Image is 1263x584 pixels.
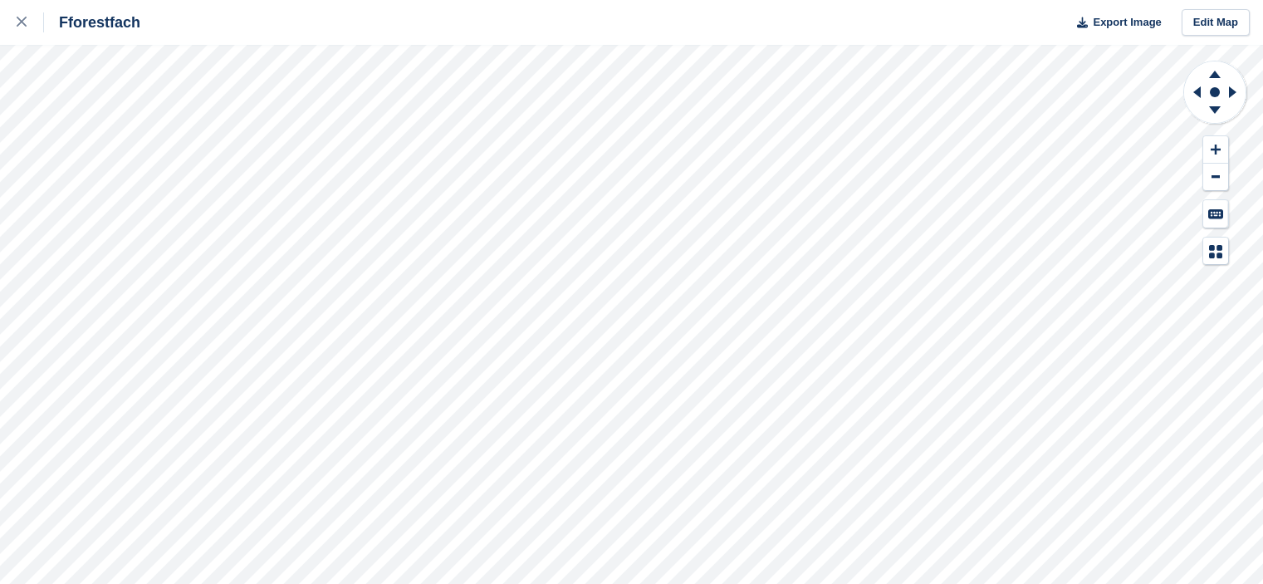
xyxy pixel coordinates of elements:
[44,12,140,32] div: Fforestfach
[1093,14,1161,31] span: Export Image
[1203,164,1228,191] button: Zoom Out
[1067,9,1162,37] button: Export Image
[1203,136,1228,164] button: Zoom In
[1182,9,1250,37] a: Edit Map
[1203,238,1228,265] button: Map Legend
[1203,200,1228,228] button: Keyboard Shortcuts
